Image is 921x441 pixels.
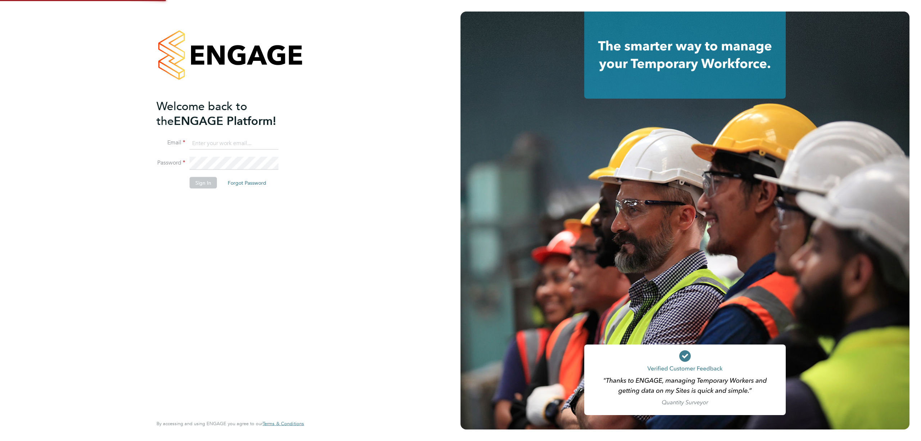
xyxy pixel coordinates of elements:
a: Terms & Conditions [263,421,304,427]
button: Sign In [190,177,217,189]
input: Enter your work email... [190,137,278,150]
label: Email [156,139,185,147]
h2: ENGAGE Platform! [156,99,297,128]
span: By accessing and using ENGAGE you agree to our [156,420,304,427]
label: Password [156,159,185,167]
span: Terms & Conditions [263,420,304,427]
button: Forgot Password [222,177,272,189]
span: Welcome back to the [156,99,247,128]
